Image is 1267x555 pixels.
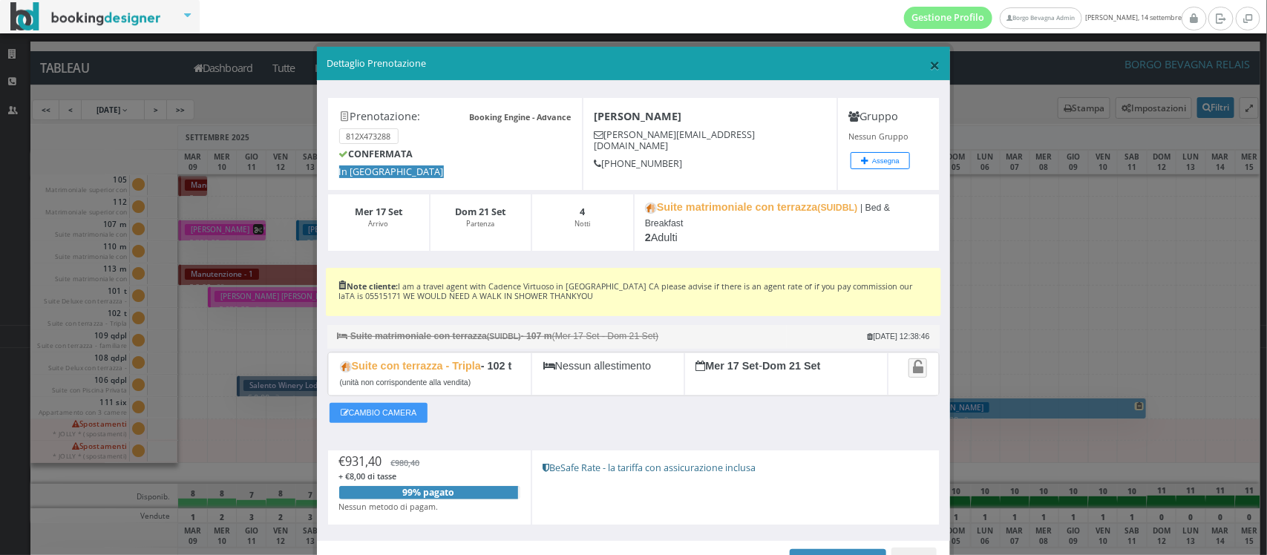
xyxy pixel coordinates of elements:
[455,206,505,218] b: Dom 21 Set
[346,453,382,470] span: 931,40
[368,219,388,229] small: Arrivo
[487,332,521,341] small: (SUIDBL)
[849,131,908,142] small: Nessun Gruppo
[330,403,428,422] button: CAMBIO CAMERA
[338,280,398,292] b: Note cliente:
[868,332,930,341] small: [DATE] 12:38:46
[634,194,940,252] div: Adulti
[466,219,494,229] small: Partenza
[339,165,444,178] span: In [GEOGRAPHIC_DATA]
[695,360,759,372] b: Mer 17 Set
[904,7,993,29] a: Gestione Profilo
[594,129,826,151] h5: [PERSON_NAME][EMAIL_ADDRESS][DOMAIN_NAME]
[339,470,397,482] span: + €
[396,457,420,468] span: 980,40
[350,331,552,341] b: Suite matrimoniale con terrazza - 107 m
[339,486,519,499] div: 99% pagato
[1000,7,1081,29] a: Borgo Bevagna Admin
[339,148,413,160] b: CONFERMATA
[481,360,512,372] b: - 102 t
[340,378,471,387] small: (unità non corrispondente alla vendita)
[355,206,402,218] b: Mer 17 Set
[338,282,929,301] h6: I am a travel agent with Cadence Virtuoso in [GEOGRAPHIC_DATA] CA please advise if there is an ag...
[645,201,857,213] b: Suite matrimoniale con terrazza
[339,110,572,122] h4: Prenotazione:
[340,360,481,372] b: Suite con terrazza - Tripla
[469,111,571,122] b: Booking Engine - Advance
[594,109,681,123] b: [PERSON_NAME]
[684,352,888,395] div: -
[849,110,929,122] h4: Gruppo
[818,203,858,213] small: (SUIDBL)
[339,501,439,512] small: Nessun metodo di pagam.
[574,219,590,229] small: Notti
[594,158,826,169] h5: [PHONE_NUMBER]
[904,7,1182,29] span: [PERSON_NAME], 14 settembre
[391,457,420,468] span: €
[350,470,397,482] span: 8,00 di tasse
[543,462,928,473] h5: BeSafe Rate - la tariffa con assicurazione inclusa
[762,360,820,372] b: Dom 21 Set
[327,57,940,70] h5: Dettaglio Prenotazione
[339,453,382,470] span: €
[908,358,927,377] a: Attiva il blocco spostamento
[580,206,585,218] b: 4
[10,2,161,31] img: BookingDesigner.com
[930,56,940,74] button: Close
[327,325,787,349] small: (Mer 17 Set - Dom 21 Set)
[531,352,684,395] div: Nessun allestimento
[645,203,657,214] img: room-undefined.png
[339,128,399,144] small: 812X473288
[645,203,890,229] small: | Bed & Breakfast
[851,152,910,169] button: Assegna
[340,361,352,372] img: room-undefined.png
[645,231,651,243] b: 2
[930,52,940,77] span: ×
